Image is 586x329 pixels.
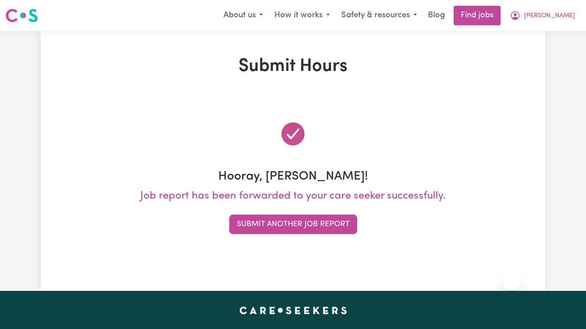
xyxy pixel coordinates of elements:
[229,215,357,234] button: Submit Another Job Report
[423,6,450,25] a: Blog
[335,6,423,25] button: Safety & resources
[46,188,540,204] p: Job report has been forwarded to your care seeker successfully.
[46,169,540,184] h3: Hooray, [PERSON_NAME]!
[454,6,501,25] a: Find jobs
[504,6,581,25] button: My Account
[218,6,269,25] button: About us
[269,6,335,25] button: How it works
[5,8,38,23] img: Careseekers logo
[239,307,347,314] a: Careseekers home page
[551,294,579,322] iframe: Button to launch messaging window
[503,272,521,290] iframe: Close message
[524,11,575,21] span: [PERSON_NAME]
[5,5,38,26] a: Careseekers logo
[46,56,540,77] h1: Submit Hours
